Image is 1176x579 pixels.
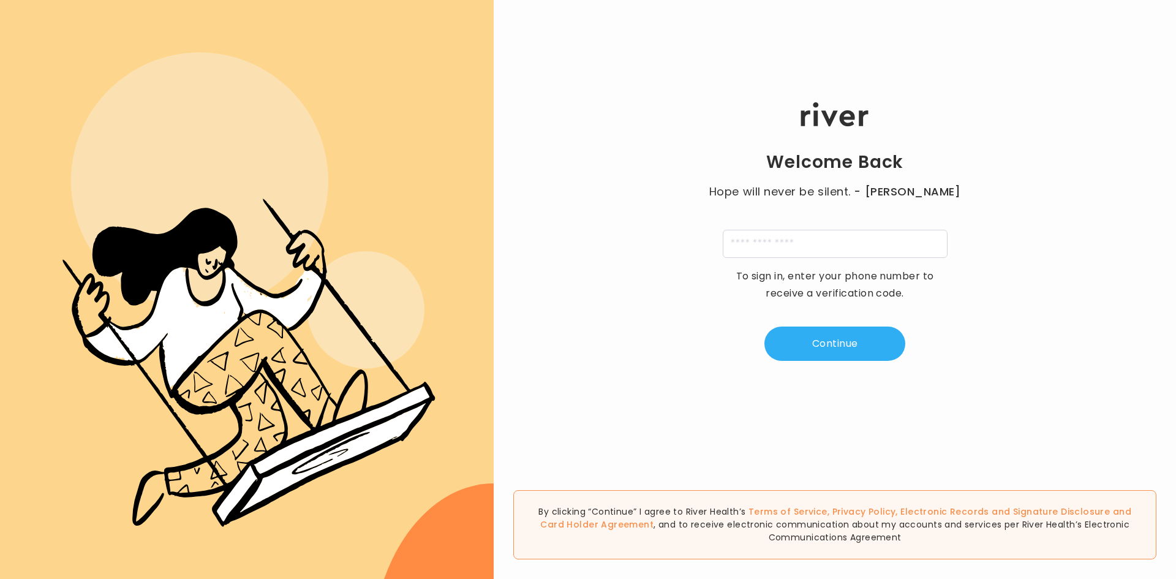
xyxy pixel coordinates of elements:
[854,183,960,200] span: - [PERSON_NAME]
[766,151,903,173] h1: Welcome Back
[654,518,1129,543] span: , and to receive electronic communication about my accounts and services per River Health’s Elect...
[748,505,827,518] a: Terms of Service
[697,183,973,200] p: Hope will never be silent.
[832,505,896,518] a: Privacy Policy
[540,505,1131,531] span: , , and
[764,327,905,361] button: Continue
[513,490,1156,559] div: By clicking “Continue” I agree to River Health’s
[540,518,654,531] a: Card Holder Agreement
[728,268,942,302] p: To sign in, enter your phone number to receive a verification code.
[900,505,1110,518] a: Electronic Records and Signature Disclosure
